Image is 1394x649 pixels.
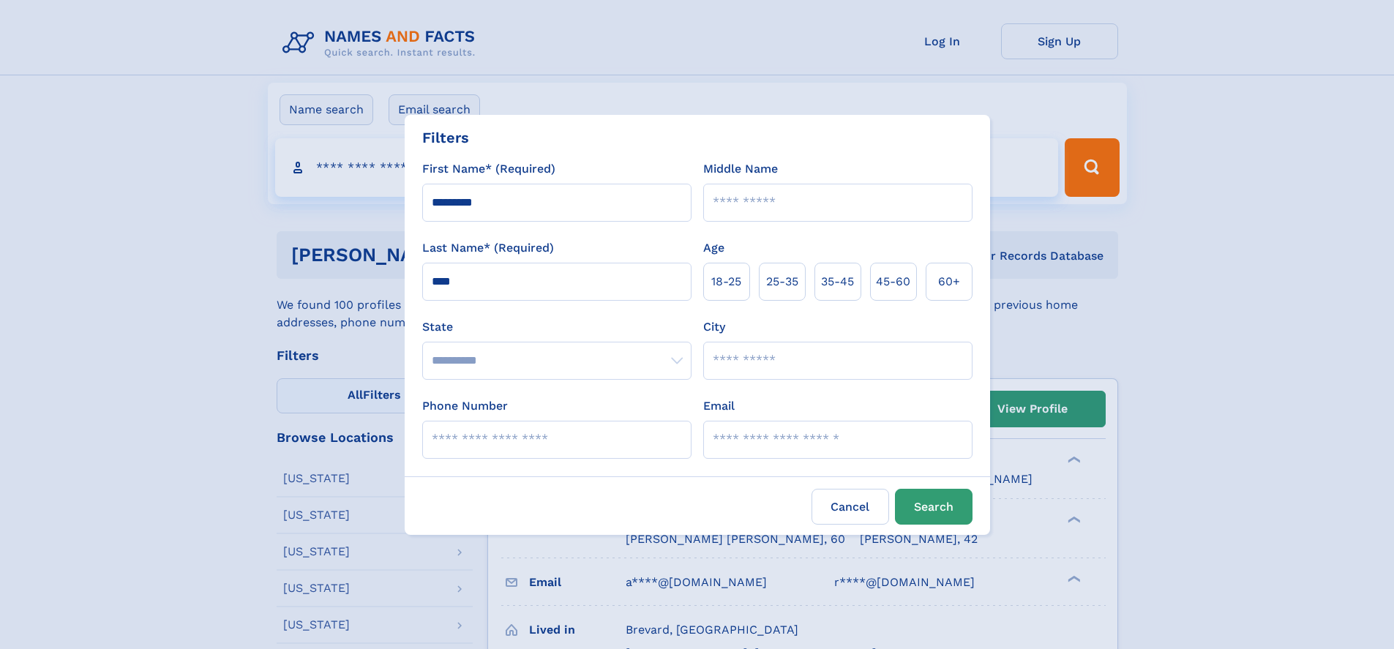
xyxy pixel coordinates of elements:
label: City [703,318,725,336]
span: 25‑35 [766,273,798,290]
label: Age [703,239,724,257]
label: Phone Number [422,397,508,415]
button: Search [895,489,973,525]
span: 18‑25 [711,273,741,290]
span: 60+ [938,273,960,290]
span: 35‑45 [821,273,854,290]
span: 45‑60 [876,273,910,290]
label: Last Name* (Required) [422,239,554,257]
label: Cancel [812,489,889,525]
div: Filters [422,127,469,149]
label: Email [703,397,735,415]
label: First Name* (Required) [422,160,555,178]
label: Middle Name [703,160,778,178]
label: State [422,318,692,336]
